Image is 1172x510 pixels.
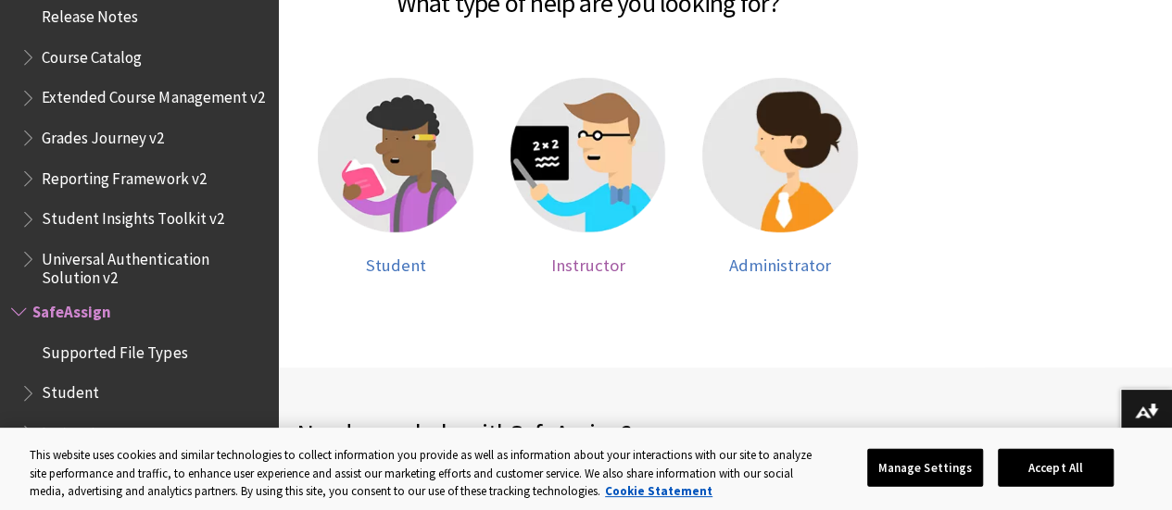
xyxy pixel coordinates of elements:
div: This website uses cookies and similar technologies to collect information you provide as well as ... [30,446,821,501]
img: Administrator help [702,78,858,233]
span: Extended Course Management v2 [42,82,264,107]
img: Student help [318,78,473,233]
span: Student [365,255,425,276]
a: Administrator help Administrator [702,78,858,276]
span: SafeAssign [510,417,621,450]
a: Student help Student [318,78,473,276]
span: Supported File Types [42,337,187,362]
button: Accept All [998,448,1114,487]
button: Manage Settings [867,448,983,487]
span: Instructor [551,255,625,276]
img: Instructor help [510,78,666,233]
span: Grades Journey v2 [42,122,164,147]
span: Student Insights Toolkit v2 [42,204,223,229]
span: Administrator [729,255,831,276]
span: Instructor [42,417,110,442]
span: SafeAssign [32,296,111,321]
span: Course Catalog [42,42,142,67]
span: Student [42,378,99,403]
a: More information about your privacy, opens in a new tab [605,483,712,499]
a: Instructor help Instructor [510,78,666,276]
span: Release Notes [42,1,138,26]
span: Universal Authentication Solution v2 [42,243,265,287]
span: Reporting Framework v2 [42,163,206,188]
h2: Need more help with ? [296,414,1153,453]
nav: Book outline for Blackboard SafeAssign [11,296,267,489]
